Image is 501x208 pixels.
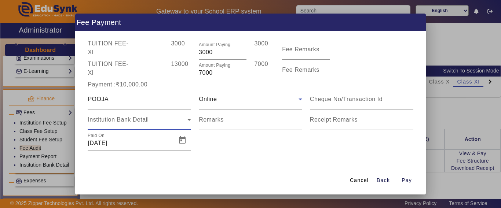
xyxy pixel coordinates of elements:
[395,174,418,187] button: Pay
[199,96,217,102] span: Online
[251,60,278,80] div: 7000
[88,133,105,138] mat-label: Paid On
[75,14,426,31] h1: Fee Payment
[282,67,319,73] mat-label: Fee Remarks
[282,46,319,52] mat-label: Fee Remarks
[88,116,149,123] span: Institution Bank Detail
[310,118,413,127] input: Receipt Remarks
[88,95,191,104] input: Paid By
[199,118,302,127] input: Remarks
[251,39,278,60] div: 3000
[199,63,230,68] mat-label: Amount Paying
[84,39,139,60] div: TUITION FEE - XI
[171,40,185,47] span: 3000
[310,116,358,123] mat-label: Receipt Remarks
[199,68,246,77] input: Amount Paying
[84,80,195,89] div: Payment :₹10,000.00
[84,60,139,80] div: TUITION FEE - XI
[347,174,372,187] button: Cancel
[199,42,230,47] mat-label: Amount Paying
[402,177,412,184] span: Pay
[372,174,395,187] button: Back
[350,177,369,184] span: Cancel
[88,139,172,148] input: Paid On
[310,95,413,104] input: Cheque No/Transaction Id
[199,116,224,123] mat-label: Remarks
[173,131,191,149] button: Open calendar
[377,177,390,184] span: Back
[199,48,246,57] input: Amount Paying
[171,61,188,67] span: 13000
